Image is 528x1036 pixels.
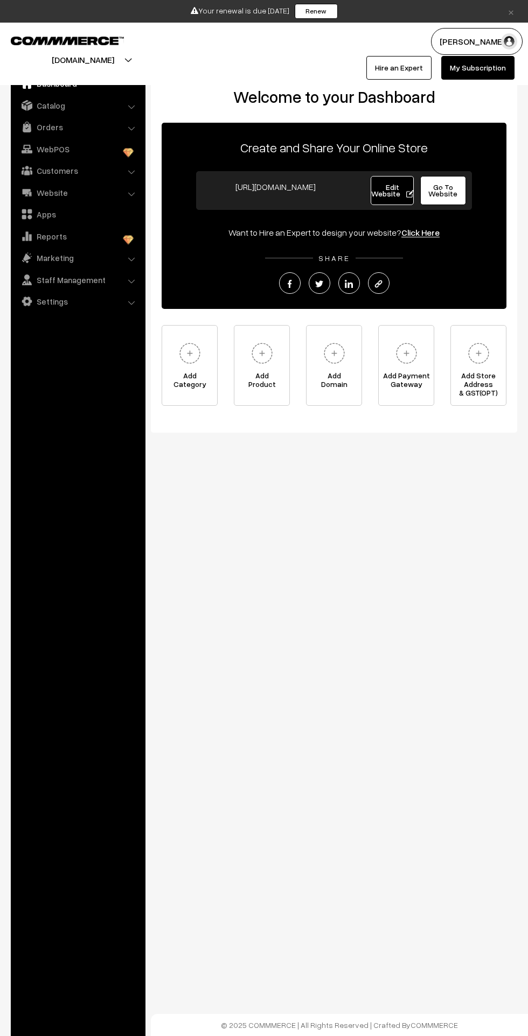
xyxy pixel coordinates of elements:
[13,205,142,224] a: Apps
[151,1014,528,1036] footer: © 2025 COMMMERCE | All Rights Reserved | Crafted By
[501,33,517,50] img: user
[11,37,124,45] img: COMMMERCE
[13,227,142,246] a: Reports
[464,339,494,368] img: plus.svg
[13,292,142,311] a: Settings
[450,325,506,406] a: Add Store Address& GST(OPT)
[13,183,142,202] a: Website
[504,5,518,18] a: ×
[13,117,142,137] a: Orders
[13,270,142,290] a: Staff Management
[378,325,434,406] a: Add PaymentGateway
[11,33,105,46] a: COMMMERCE
[234,325,290,406] a: AddProduct
[420,176,466,205] a: Go To Website
[313,253,356,263] span: SHARE
[379,371,434,393] span: Add Payment Gateway
[13,161,142,180] a: Customers
[162,226,506,239] div: Want to Hire an Expert to design your website?
[162,325,218,406] a: AddCategory
[371,182,414,198] span: Edit Website
[371,176,414,205] a: Edit Website
[4,4,524,19] div: Your renewal is due [DATE]
[13,96,142,115] a: Catalog
[247,339,277,368] img: plus.svg
[175,339,205,368] img: plus.svg
[366,56,432,80] a: Hire an Expert
[295,4,338,19] a: Renew
[162,138,506,157] p: Create and Share Your Online Store
[319,339,349,368] img: plus.svg
[428,182,457,198] span: Go To Website
[441,56,515,80] a: My Subscription
[307,371,362,393] span: Add Domain
[411,1020,458,1030] a: COMMMERCE
[13,248,142,267] a: Marketing
[162,371,217,393] span: Add Category
[234,371,289,393] span: Add Product
[306,325,362,406] a: AddDomain
[162,87,506,107] h2: Welcome to your Dashboard
[431,28,523,55] button: [PERSON_NAME]…
[392,339,421,368] img: plus.svg
[451,371,506,393] span: Add Store Address & GST(OPT)
[401,227,440,238] a: Click Here
[13,139,142,159] a: WebPOS
[14,46,152,73] button: [DOMAIN_NAME]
